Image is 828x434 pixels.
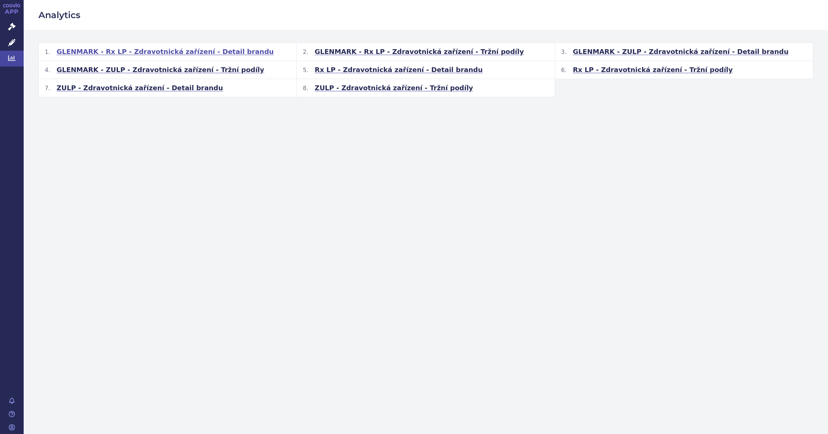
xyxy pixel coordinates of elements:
[555,43,813,61] button: GLENMARK - ZULP - Zdravotnická zařízení - Detail brandu
[297,43,555,61] button: GLENMARK - Rx LP - Zdravotnická zařízení - Tržní podíly
[57,47,274,56] span: GLENMARK - Rx LP - Zdravotnická zařízení - Detail brandu
[57,84,223,92] span: ZULP - Zdravotnická zařízení - Detail brandu
[38,9,813,21] h2: Analytics
[315,84,473,92] span: ZULP - Zdravotnická zařízení - Tržní podíly
[573,65,733,74] span: Rx LP - Zdravotnická zařízení - Tržní podíly
[297,61,555,79] button: Rx LP - Zdravotnická zařízení - Detail brandu
[315,65,482,74] span: Rx LP - Zdravotnická zařízení - Detail brandu
[573,47,789,56] span: GLENMARK - ZULP - Zdravotnická zařízení - Detail brandu
[39,61,297,79] button: GLENMARK - ZULP - Zdravotnická zařízení - Tržní podíly
[39,79,297,97] button: ZULP - Zdravotnická zařízení - Detail brandu
[315,47,524,56] span: GLENMARK - Rx LP - Zdravotnická zařízení - Tržní podíly
[555,61,813,79] button: Rx LP - Zdravotnická zařízení - Tržní podíly
[297,79,555,97] button: ZULP - Zdravotnická zařízení - Tržní podíly
[39,43,297,61] button: GLENMARK - Rx LP - Zdravotnická zařízení - Detail brandu
[57,65,264,74] span: GLENMARK - ZULP - Zdravotnická zařízení - Tržní podíly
